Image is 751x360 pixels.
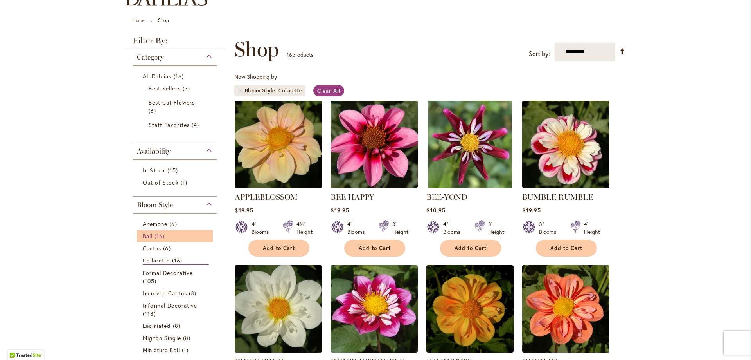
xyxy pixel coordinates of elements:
a: DOUBLE TROUBLE [331,347,418,354]
a: Mignon Single 8 [143,334,209,342]
span: $10.95 [426,206,445,214]
a: BEE-YOND [426,192,467,202]
button: Add to Cart [344,240,405,257]
span: Out of Stock [143,179,179,186]
a: BUMBLE RUMBLE [522,182,609,190]
a: All Dahlias [143,72,209,80]
span: Add to Cart [455,245,487,251]
span: Add to Cart [263,245,295,251]
img: E Z DUZZIT [426,265,514,353]
span: Best Cut Flowers [149,99,195,106]
img: APPLEBLOSSOM [235,101,322,188]
a: BUMBLE RUMBLE [522,192,593,202]
a: Best Sellers [149,84,203,92]
div: 4" Blooms [347,220,369,236]
strong: Filter By: [125,36,225,49]
span: 16 [172,256,184,264]
span: 4 [192,121,201,129]
div: 4" Blooms [252,220,273,236]
a: CHERUBINO [235,347,322,354]
a: E Z DUZZIT [426,347,514,354]
img: BEE-YOND [426,101,514,188]
a: BEE HAPPY [331,182,418,190]
span: 3 [189,289,198,297]
span: Anemone [143,220,167,228]
button: Add to Cart [248,240,309,257]
span: Shop [234,38,279,61]
a: Clear All [313,85,344,96]
span: 16 [155,232,167,240]
img: CHERUBINO [235,265,322,353]
div: 4" Blooms [443,220,465,236]
a: Ball 16 [143,232,209,240]
span: Miniature Ball [143,346,180,354]
span: Staff Favorites [149,121,190,128]
span: 15 [167,166,180,174]
a: Cactus 6 [143,244,209,252]
a: Staff Favorites [149,121,203,129]
span: Clear All [317,87,340,94]
a: Laciniated 8 [143,322,209,330]
a: Home [132,17,144,23]
span: 6 [169,220,179,228]
a: Anemone 6 [143,220,209,228]
span: $19.95 [522,206,541,214]
span: All Dahlias [143,72,172,80]
span: Collarette [143,257,170,264]
a: Remove Bloom Style Collarette [238,88,243,93]
span: 3 [183,84,192,92]
button: Add to Cart [440,240,501,257]
span: 6 [149,107,158,115]
label: Sort by: [529,47,550,61]
span: 8 [183,334,192,342]
span: Ball [143,232,153,240]
span: 118 [143,309,158,318]
a: Informal Decorative 118 [143,301,209,318]
span: Laciniated [143,322,171,329]
span: 1 [181,178,189,186]
a: BEE-YOND [426,182,514,190]
a: Best Cut Flowers [149,98,203,115]
span: Best Sellers [149,85,181,92]
span: Mignon Single [143,334,181,342]
a: BEE HAPPY [331,192,374,202]
span: 8 [173,322,182,330]
span: Availability [137,147,171,156]
span: Formal Decorative [143,269,193,277]
div: 3" Blooms [539,220,561,236]
span: 16 [174,72,186,80]
p: products [287,49,313,61]
span: 16 [287,51,292,58]
div: 4½' Height [296,220,313,236]
span: 105 [143,277,158,285]
strong: Shop [158,17,169,23]
span: $19.95 [235,206,253,214]
span: 6 [163,244,172,252]
span: $19.95 [331,206,349,214]
a: Collarette 16 [143,256,209,265]
a: Miniature Ball 1 [143,346,209,354]
img: BEE HAPPY [331,101,418,188]
span: Informal Decorative [143,302,197,309]
a: APPLEBLOSSOM [235,192,298,202]
div: Collarette [278,87,302,94]
img: DOUBLE TROUBLE [331,265,418,353]
span: Add to Cart [550,245,582,251]
a: APPLEBLOSSOM [235,182,322,190]
div: 4' Height [584,220,600,236]
a: Out of Stock 1 [143,178,209,186]
img: BUMBLE RUMBLE [522,101,609,188]
div: 3' Height [392,220,408,236]
span: In Stock [143,166,165,174]
img: GIGGLES [522,265,609,353]
button: Add to Cart [536,240,597,257]
span: Category [137,53,163,62]
span: Now Shopping by [234,73,277,80]
a: GIGGLES [522,347,609,354]
div: 3' Height [488,220,504,236]
span: Cactus [143,244,161,252]
span: Bloom Style [245,87,278,94]
a: In Stock 15 [143,166,209,174]
span: Incurved Cactus [143,289,187,297]
span: Add to Cart [359,245,391,251]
